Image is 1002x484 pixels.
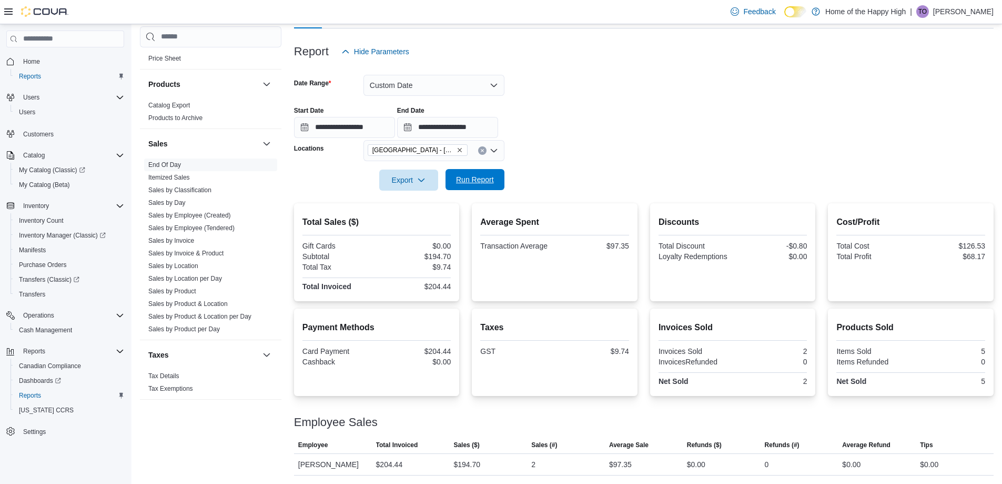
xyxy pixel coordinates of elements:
span: Purchase Orders [19,261,67,269]
span: Catalog [23,151,45,160]
button: Remove Sherwood Park - Wye Road - Fire & Flower from selection in this group [457,147,463,153]
button: Sales [148,139,258,149]
h2: Taxes [480,321,629,334]
a: Products to Archive [148,114,203,122]
div: $204.44 [379,347,451,355]
img: Cova [21,6,68,17]
span: Transfers (Classic) [19,275,79,284]
button: Customers [2,126,128,141]
a: Feedback [726,1,780,22]
div: $194.70 [453,458,480,471]
a: Inventory Count [15,214,68,227]
div: $0.00 [735,252,807,261]
strong: Total Invoiced [302,282,351,291]
a: My Catalog (Classic) [11,163,128,177]
span: Dashboards [15,374,124,387]
a: Dashboards [11,373,128,388]
div: $204.44 [379,282,451,291]
span: Transfers (Classic) [15,273,124,286]
div: $0.00 [379,242,451,250]
button: Canadian Compliance [11,359,128,373]
button: Transfers [11,287,128,302]
a: Sales by Employee (Created) [148,212,231,219]
span: Price Sheet [148,54,181,63]
div: $0.00 [842,458,861,471]
span: Manifests [19,246,46,254]
span: Canadian Compliance [15,360,124,372]
a: Sales by Day [148,199,186,206]
span: Sales ($) [453,441,479,449]
button: Inventory Count [11,213,128,228]
div: $9.74 [557,347,629,355]
span: Refunds ($) [687,441,722,449]
h2: Products Sold [836,321,985,334]
h2: Discounts [659,216,807,229]
div: -$0.80 [735,242,807,250]
span: Inventory [23,202,49,210]
div: Sales [140,159,281,340]
span: Sales by Product & Location [148,300,228,308]
span: Sales by Product & Location per Day [148,312,251,321]
span: Manifests [15,244,124,256]
p: | [910,5,912,18]
span: Cash Management [19,326,72,334]
h2: Cost/Profit [836,216,985,229]
span: Sales by Invoice & Product [148,249,224,258]
div: Invoices Sold [659,347,731,355]
div: Cashback [302,358,375,366]
button: [US_STATE] CCRS [11,403,128,418]
button: Settings [2,424,128,439]
span: My Catalog (Beta) [15,179,124,191]
span: Run Report [456,174,494,185]
a: Transfers (Classic) [15,273,84,286]
button: Purchase Orders [11,258,128,272]
button: Operations [2,308,128,323]
span: Dashboards [19,377,61,385]
div: Items Sold [836,347,908,355]
button: Users [11,105,128,120]
button: Export [379,170,438,191]
span: Settings [23,428,46,436]
a: [US_STATE] CCRS [15,404,78,417]
span: Reports [15,389,124,402]
button: Reports [19,345,49,358]
span: Sales by Location per Day [148,274,222,283]
div: $97.35 [557,242,629,250]
button: Users [2,90,128,105]
a: Price Sheet [148,55,181,62]
div: 5 [913,377,985,386]
a: Inventory Manager (Classic) [15,229,110,242]
span: Tax Details [148,372,179,380]
div: Total Profit [836,252,908,261]
h2: Invoices Sold [659,321,807,334]
div: Subtotal [302,252,375,261]
button: Custom Date [363,75,504,96]
span: Export [386,170,432,191]
div: $0.00 [920,458,938,471]
button: Open list of options [490,146,498,155]
div: Transaction Average [480,242,552,250]
h3: Sales [148,139,168,149]
button: Clear input [478,146,487,155]
span: Reports [19,72,41,81]
span: Users [19,91,124,104]
button: Catalog [19,149,49,162]
strong: Net Sold [659,377,689,386]
div: $0.00 [687,458,705,471]
div: $126.53 [913,242,985,250]
button: Users [19,91,44,104]
h3: Products [148,79,180,90]
label: Date Range [294,79,331,87]
a: Itemized Sales [148,174,190,181]
span: Reports [19,391,41,400]
a: Customers [19,128,58,141]
h2: Total Sales ($) [302,216,451,229]
h2: Average Spent [480,216,629,229]
span: Users [15,106,124,118]
a: Purchase Orders [15,259,71,271]
button: Sales [260,137,273,150]
span: Reports [19,345,124,358]
span: Inventory Count [15,214,124,227]
div: $0.00 [379,358,451,366]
